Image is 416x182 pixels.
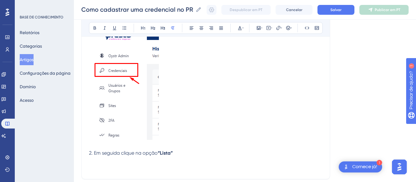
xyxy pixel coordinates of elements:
font: Artigos [20,57,34,62]
font: Categorias [20,44,42,49]
button: Cancelar [276,5,313,15]
font: Configurações da página [20,71,71,76]
img: imagem-do-lançador-texto-alternativo [342,163,350,171]
button: Acesso [20,95,34,106]
button: Configurações da página [20,68,71,79]
font: Cancelar [286,8,302,12]
font: Salvar [330,8,341,12]
span: 2. Em seguida clique na opção [89,150,158,156]
iframe: Iniciador do Assistente de IA do UserGuiding [390,158,409,176]
button: Relatórios [20,27,39,38]
font: Relatórios [20,30,39,35]
div: Abra a lista de verificação Comece!, módulos restantes: 1 [339,161,382,172]
button: Artigos [20,54,34,65]
font: Precisar de ajuda? [14,3,53,7]
font: Acesso [20,98,34,103]
strong: “Lista” [158,150,173,156]
button: Categorias [20,41,42,52]
font: 1 [57,4,59,7]
button: Salvar [317,5,354,15]
button: Domínio [20,81,36,92]
font: Publicar em PT [375,8,400,12]
font: 1 [378,161,380,164]
font: Despublicar em PT [230,8,262,12]
font: BASE DE CONHECIMENTO [20,15,63,19]
font: Comece já! [352,164,377,169]
font: Domínio [20,84,36,89]
input: Nome do artigo [81,5,193,14]
button: Despublicar em PT [221,5,271,15]
button: Publicar em PT [359,5,409,15]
